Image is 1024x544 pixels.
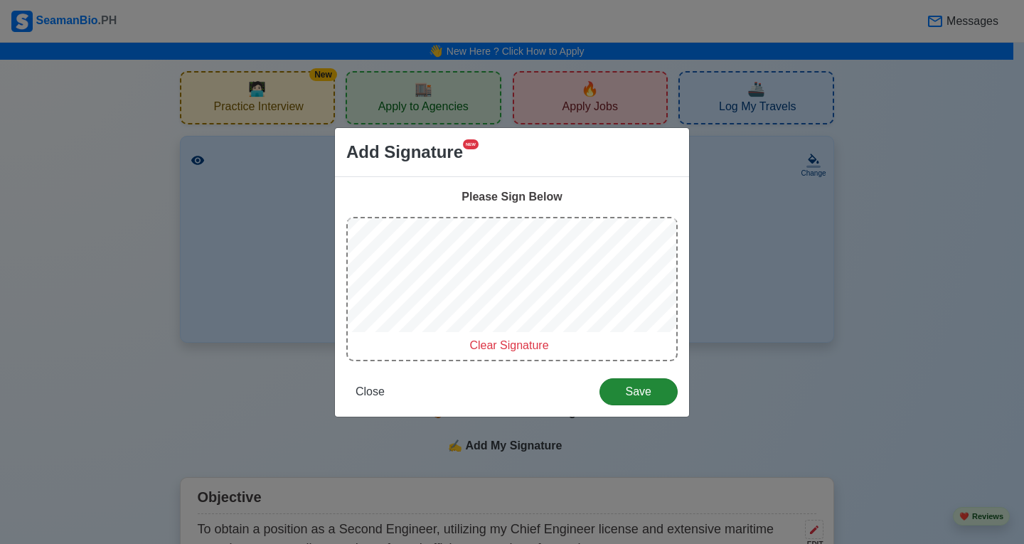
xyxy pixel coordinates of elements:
button: Close [346,378,394,405]
span: NEW [463,139,479,149]
span: Save [609,385,668,398]
div: Please Sign Below [346,188,678,206]
span: Add Signature [346,139,463,165]
span: Close [356,385,385,398]
span: Clear Signature [469,339,548,351]
button: Save [599,378,678,405]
